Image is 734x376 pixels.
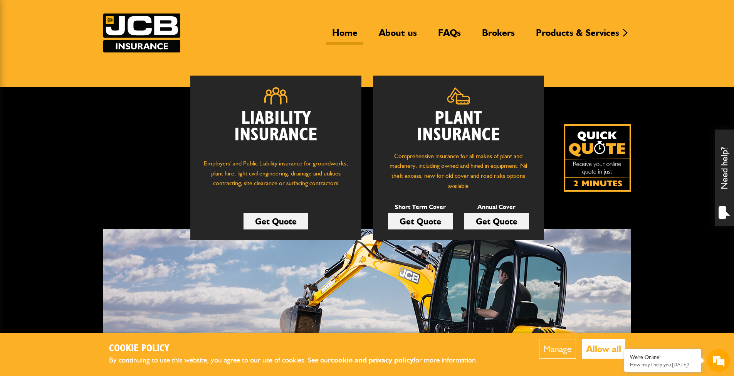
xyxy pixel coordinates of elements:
p: Comprehensive insurance for all makes of plant and machinery, including owned and hired in equipm... [385,151,532,191]
a: Get your insurance quote isn just 2-minutes [564,124,631,192]
h2: Liability Insurance [202,110,350,151]
a: Products & Services [530,27,625,45]
p: How may I help you today? [630,362,695,368]
p: Short Term Cover [388,202,453,212]
a: cookie and privacy policy [331,356,413,364]
button: Manage [539,339,576,359]
a: JCB Insurance Services [103,13,180,52]
img: JCB Insurance Services logo [103,13,180,52]
a: Brokers [476,27,521,45]
a: Get Quote [464,213,529,229]
img: Quick Quote [564,124,631,192]
div: We're Online! [630,354,695,361]
p: By continuing to use this website, you agree to our use of cookies. See our for more information. [109,354,490,366]
a: Get Quote [244,213,308,229]
h2: Cookie Policy [109,343,490,355]
a: About us [373,27,423,45]
p: Annual Cover [464,202,529,212]
div: Need help? [715,130,734,226]
h2: Plant Insurance [385,110,532,143]
a: Get Quote [388,213,453,229]
a: FAQs [432,27,467,45]
a: Home [326,27,363,45]
p: Employers' and Public Liability insurance for groundworks, plant hire, light civil engineering, d... [202,158,350,196]
button: Allow all [582,339,625,359]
